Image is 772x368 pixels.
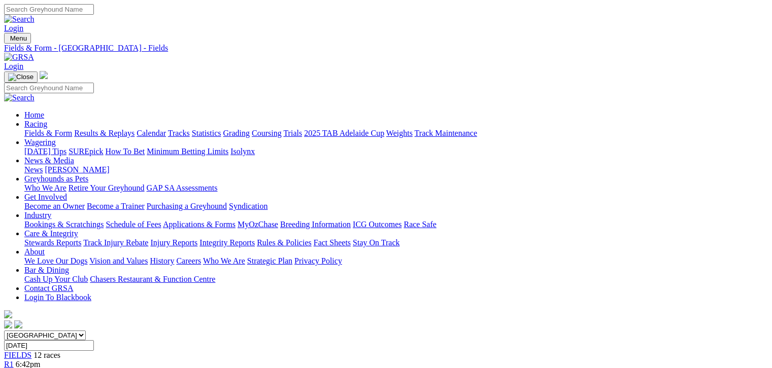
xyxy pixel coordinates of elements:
[24,129,72,137] a: Fields & Form
[238,220,278,229] a: MyOzChase
[24,183,66,192] a: Who We Are
[294,256,342,265] a: Privacy Policy
[229,202,267,210] a: Syndication
[203,256,245,265] a: Who We Are
[137,129,166,137] a: Calendar
[40,71,48,79] img: logo-grsa-white.png
[24,174,88,183] a: Greyhounds as Pets
[24,202,768,211] div: Get Involved
[24,229,78,238] a: Care & Integrity
[24,284,73,292] a: Contact GRSA
[4,93,35,102] img: Search
[304,129,384,137] a: 2025 TAB Adelaide Cup
[69,183,145,192] a: Retire Your Greyhound
[252,129,282,137] a: Coursing
[4,310,12,318] img: logo-grsa-white.png
[24,156,74,165] a: News & Media
[147,147,228,156] a: Minimum Betting Limits
[89,256,148,265] a: Vision and Values
[199,238,255,247] a: Integrity Reports
[24,138,56,146] a: Wagering
[24,247,45,256] a: About
[150,238,197,247] a: Injury Reports
[386,129,413,137] a: Weights
[314,238,351,247] a: Fact Sheets
[90,275,215,283] a: Chasers Restaurant & Function Centre
[4,15,35,24] img: Search
[24,147,768,156] div: Wagering
[4,53,34,62] img: GRSA
[24,275,88,283] a: Cash Up Your Club
[230,147,255,156] a: Isolynx
[4,44,768,53] a: Fields & Form - [GEOGRAPHIC_DATA] - Fields
[24,165,43,174] a: News
[4,83,94,93] input: Search
[4,33,31,44] button: Toggle navigation
[74,129,135,137] a: Results & Replays
[257,238,312,247] a: Rules & Policies
[69,147,103,156] a: SUREpick
[106,147,145,156] a: How To Bet
[24,293,91,302] a: Login To Blackbook
[415,129,477,137] a: Track Maintenance
[150,256,174,265] a: History
[24,256,768,266] div: About
[87,202,145,210] a: Become a Trainer
[353,238,399,247] a: Stay On Track
[353,220,401,229] a: ICG Outcomes
[24,238,768,247] div: Care & Integrity
[4,24,23,32] a: Login
[176,256,201,265] a: Careers
[24,211,51,219] a: Industry
[24,275,768,284] div: Bar & Dining
[24,256,87,265] a: We Love Our Dogs
[24,183,768,193] div: Greyhounds as Pets
[4,351,31,359] a: FIELDS
[283,129,302,137] a: Trials
[24,266,69,274] a: Bar & Dining
[24,111,44,119] a: Home
[24,165,768,174] div: News & Media
[10,34,27,42] span: Menu
[106,220,161,229] a: Schedule of Fees
[24,120,47,128] a: Racing
[223,129,250,137] a: Grading
[4,4,94,15] input: Search
[83,238,148,247] a: Track Injury Rebate
[280,220,351,229] a: Breeding Information
[24,129,768,138] div: Racing
[147,202,227,210] a: Purchasing a Greyhound
[192,129,221,137] a: Statistics
[24,202,85,210] a: Become an Owner
[4,71,38,83] button: Toggle navigation
[24,193,67,201] a: Get Involved
[147,183,218,192] a: GAP SA Assessments
[24,238,81,247] a: Stewards Reports
[404,220,436,229] a: Race Safe
[45,165,109,174] a: [PERSON_NAME]
[24,147,66,156] a: [DATE] Tips
[8,73,33,81] img: Close
[14,320,22,328] img: twitter.svg
[4,62,23,70] a: Login
[24,220,104,229] a: Bookings & Scratchings
[163,220,236,229] a: Applications & Forms
[24,220,768,229] div: Industry
[4,320,12,328] img: facebook.svg
[168,129,190,137] a: Tracks
[33,351,60,359] span: 12 races
[247,256,292,265] a: Strategic Plan
[4,340,94,351] input: Select date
